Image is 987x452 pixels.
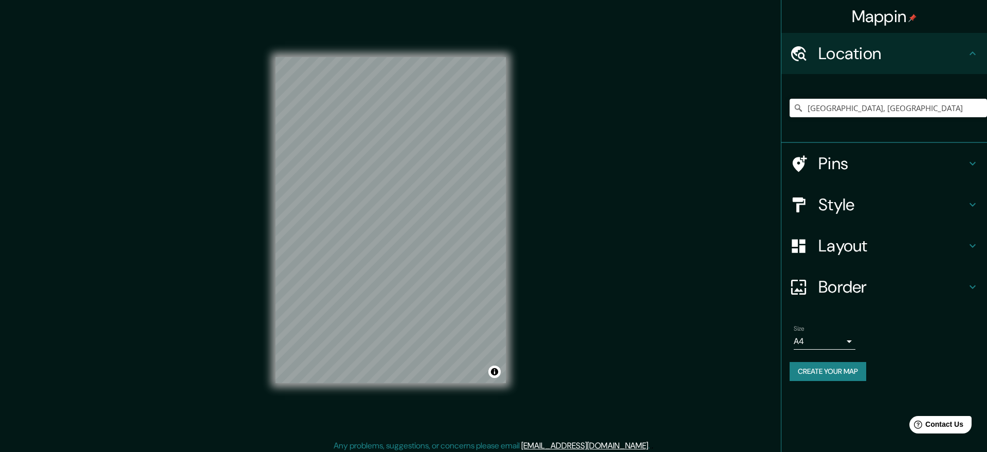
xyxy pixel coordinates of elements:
p: Any problems, suggestions, or concerns please email . [334,440,650,452]
button: Toggle attribution [488,366,501,378]
div: Style [781,184,987,225]
h4: Style [818,194,966,215]
div: . [651,440,653,452]
canvas: Map [276,57,506,383]
div: Pins [781,143,987,184]
h4: Border [818,277,966,297]
h4: Pins [818,153,966,174]
div: A4 [794,333,855,350]
div: Location [781,33,987,74]
a: [EMAIL_ADDRESS][DOMAIN_NAME] [521,440,648,451]
button: Create your map [790,362,866,381]
label: Size [794,324,805,333]
div: Layout [781,225,987,266]
img: pin-icon.png [908,14,917,22]
input: Pick your city or area [790,99,987,117]
h4: Mappin [852,6,917,27]
div: . [650,440,651,452]
h4: Location [818,43,966,64]
h4: Layout [818,236,966,256]
iframe: Help widget launcher [895,412,976,441]
div: Border [781,266,987,308]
